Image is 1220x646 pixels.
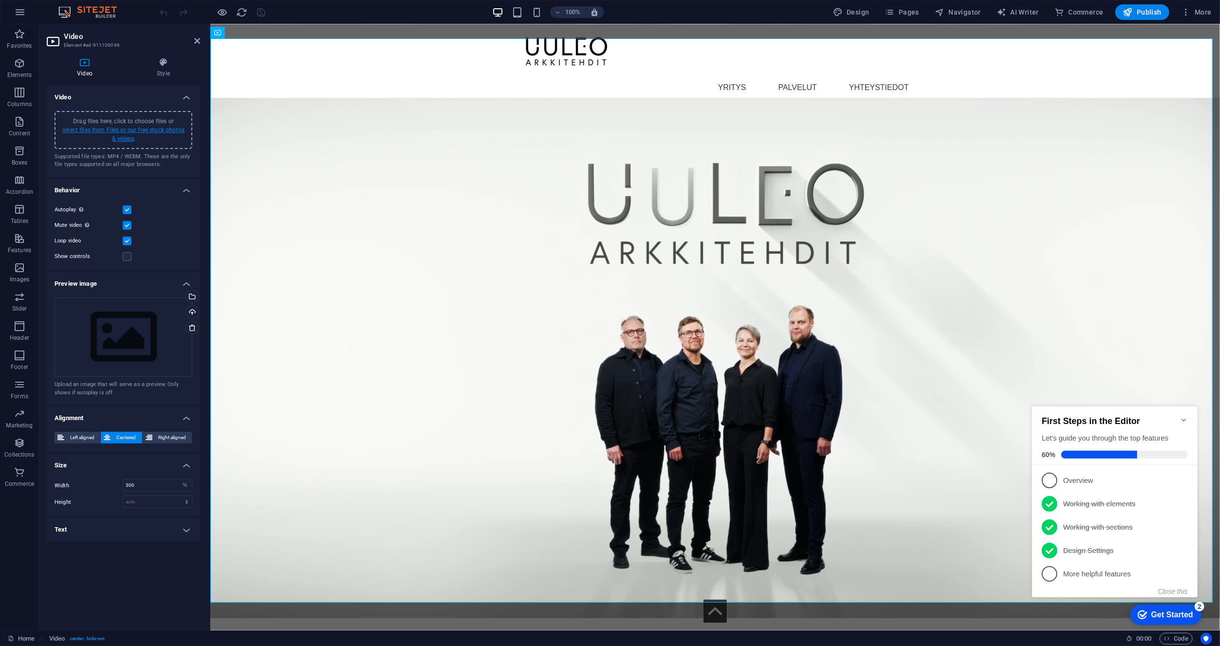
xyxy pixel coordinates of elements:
[55,251,123,262] label: Show controls
[1054,7,1104,17] span: Commerce
[8,633,35,645] a: Click to cancel selection. Double-click to open Pages
[14,24,160,35] h2: First Steps in the Editor
[10,334,29,342] p: Header
[35,130,152,141] p: Working with sections
[11,363,28,371] p: Footer
[1143,635,1145,642] span: :
[931,4,985,20] button: Navigator
[237,7,248,18] i: Reload page
[4,77,169,100] li: Overview
[993,4,1043,20] button: AI Writer
[47,179,200,196] h4: Behavior
[64,41,181,50] h3: Element #ed-911109096
[55,235,123,247] label: Loop video
[35,107,152,117] p: Working with elements
[12,159,28,166] p: Boxes
[833,7,869,17] span: Design
[4,451,34,459] p: Collections
[49,633,65,645] span: Click to select. Double-click to edit
[1181,7,1212,17] span: More
[101,432,142,443] button: Centered
[4,100,169,124] li: Working with elements
[7,71,32,79] p: Elements
[4,124,169,147] li: Working with sections
[55,381,192,397] div: Upload an image that will serve as a preview. Only shows if autoplay is off
[1126,633,1152,645] h6: Session time
[11,217,28,225] p: Tables
[47,406,200,424] h4: Alignment
[1160,633,1193,645] button: Code
[47,86,200,103] h4: Video
[4,147,169,170] li: Design Settings
[1123,7,1162,17] span: Publish
[1164,633,1188,645] span: Code
[143,432,192,443] button: Right aligned
[47,272,200,290] h4: Preview image
[1051,4,1108,20] button: Commerce
[4,170,169,194] li: More helpful features
[130,196,160,203] button: Close this
[829,4,873,20] div: Design (Ctrl+Alt+Y)
[14,59,33,67] span: 60%
[885,7,919,17] span: Pages
[47,518,200,541] h4: Text
[217,6,228,18] button: Click here to leave preview mode and continue editing
[155,432,189,443] span: Right aligned
[565,6,580,18] h6: 100%
[67,432,97,443] span: Left aligned
[881,4,923,20] button: Pages
[102,213,173,233] div: Get Started 2 items remaining, 60% complete
[152,24,160,32] div: Minimize checklist
[55,432,100,443] button: Left aligned
[997,7,1039,17] span: AI Writer
[127,57,200,78] h4: Style
[7,100,32,108] p: Columns
[1136,633,1151,645] span: 00 00
[14,41,160,52] div: Let's guide you through the top features
[550,6,585,18] button: 100%
[1177,4,1216,20] button: More
[6,422,33,429] p: Marketing
[35,154,152,164] p: Design Settings
[64,32,200,41] h2: Video
[55,297,192,377] div: Select files from the file manager, stock photos, or upload file(s)
[7,42,32,50] p: Favorites
[11,392,28,400] p: Forms
[9,129,30,137] p: Content
[49,633,105,645] nav: breadcrumb
[47,454,200,471] h4: Size
[1201,633,1212,645] button: Usercentrics
[55,220,123,231] label: Mute video
[47,57,127,78] h4: Video
[55,483,123,488] label: Width
[69,633,105,645] span: . center .hide-sm
[56,6,129,18] img: Editor Logo
[590,8,599,17] i: On resize automatically adjust zoom level to fit chosen device.
[829,4,873,20] button: Design
[55,499,123,505] label: Height
[5,480,34,488] p: Commerce
[935,7,981,17] span: Navigator
[166,210,176,220] div: 2
[10,276,30,283] p: Images
[62,127,185,142] a: select files from Files or our free stock photos & videos
[113,432,139,443] span: Centered
[55,153,192,169] div: Supported file types: MP4 / WEBM. These are the only file types supported on all major browsers.
[236,6,248,18] button: reload
[1115,4,1169,20] button: Publish
[35,84,152,94] p: Overview
[123,219,165,227] div: Get Started
[62,118,185,142] span: Drag files here, click to choose files or
[35,177,152,187] p: More helpful features
[8,246,31,254] p: Features
[6,188,33,196] p: Accordion
[55,204,123,216] label: Autoplay
[12,305,27,313] p: Slider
